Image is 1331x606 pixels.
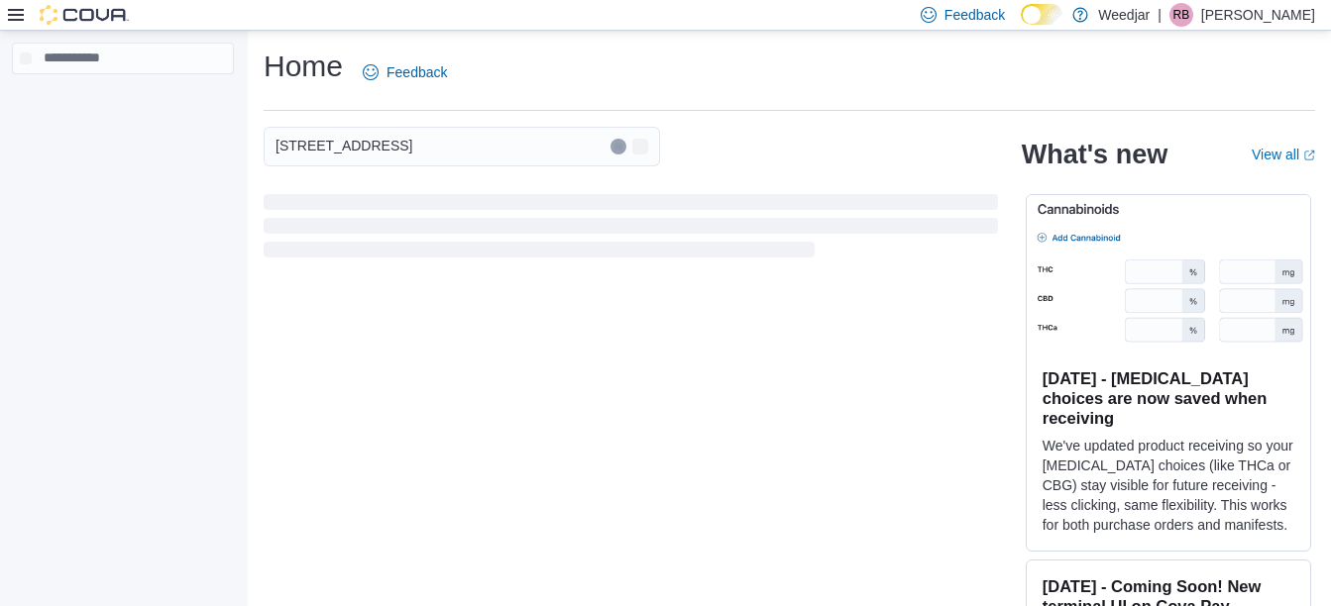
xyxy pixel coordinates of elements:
span: Feedback [944,5,1005,25]
button: Clear input [610,139,626,154]
h3: [DATE] - [MEDICAL_DATA] choices are now saved when receiving [1043,368,1294,428]
span: Loading [264,198,998,261]
p: | [1158,3,1162,27]
span: [STREET_ADDRESS] [276,134,412,157]
p: We've updated product receiving so your [MEDICAL_DATA] choices (like THCa or CBG) stay visible fo... [1043,436,1294,535]
img: Cova [40,5,129,25]
span: RB [1173,3,1190,27]
h1: Home [264,47,343,86]
input: Dark Mode [1021,4,1062,25]
svg: External link [1303,150,1315,161]
p: [PERSON_NAME] [1201,3,1315,27]
div: Rose Bourgault [1169,3,1193,27]
nav: Complex example [12,78,234,126]
a: Feedback [355,52,455,92]
span: Dark Mode [1021,25,1022,26]
button: Open list of options [632,139,648,154]
a: View allExternal link [1252,147,1315,162]
h2: What's new [1022,139,1167,170]
p: Weedjar [1098,3,1150,27]
span: Feedback [387,62,447,82]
